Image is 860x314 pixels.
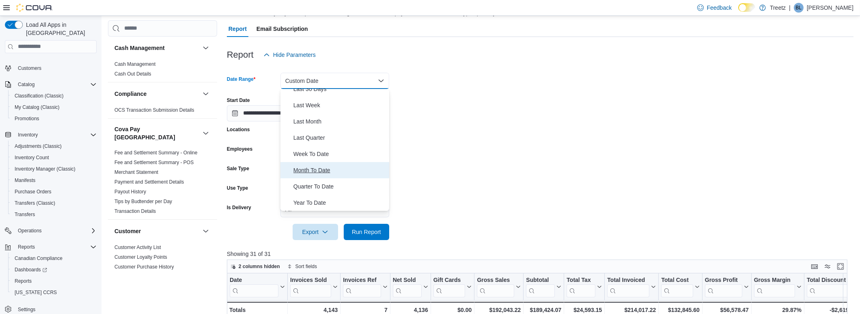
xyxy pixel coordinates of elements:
[11,141,97,151] span: Adjustments (Classic)
[256,21,308,37] span: Email Subscription
[8,175,100,186] button: Manifests
[227,97,250,104] label: Start Date
[280,73,389,89] button: Custom Date
[15,226,97,236] span: Operations
[114,169,158,175] a: Merchant Statement
[477,276,514,297] div: Gross Sales
[11,91,67,101] a: Classification (Classic)
[114,125,199,141] button: Cova Pay [GEOGRAPHIC_DATA]
[15,143,62,149] span: Adjustments (Classic)
[260,47,319,63] button: Hide Parameters
[114,254,167,260] a: Customer Loyalty Points
[15,63,45,73] a: Customers
[15,166,75,172] span: Inventory Manager (Classic)
[607,276,649,297] div: Total Invoiced
[295,263,317,270] span: Sort fields
[794,3,804,13] div: Brandon Lee
[607,276,649,284] div: Total Invoiced
[18,306,35,313] span: Settings
[789,3,791,13] p: |
[230,276,285,297] button: Date
[227,105,305,121] input: Press the down key to open a popover containing a calendar.
[290,276,338,297] button: Invoices Sold
[15,242,97,252] span: Reports
[607,276,656,297] button: Total Invoiced
[8,90,100,102] button: Classification (Classic)
[11,102,97,112] span: My Catalog (Classic)
[114,71,151,77] span: Cash Out Details
[114,227,141,235] h3: Customer
[114,44,199,52] button: Cash Management
[293,117,386,126] span: Last Month
[11,198,97,208] span: Transfers (Classic)
[114,90,199,98] button: Compliance
[526,276,555,284] div: Subtotal
[114,179,184,185] a: Payment and Settlement Details
[108,148,217,219] div: Cova Pay [GEOGRAPHIC_DATA]
[228,21,247,37] span: Report
[8,141,100,152] button: Adjustments (Classic)
[284,262,320,271] button: Sort fields
[15,211,35,218] span: Transfers
[11,288,60,297] a: [US_STATE] CCRS
[807,3,854,13] p: [PERSON_NAME]
[738,3,755,12] input: Dark Mode
[227,185,248,191] label: Use Type
[823,262,832,271] button: Display options
[114,150,198,156] a: Fee and Settlement Summary - Online
[707,4,732,12] span: Feedback
[754,276,795,297] div: Gross Margin
[807,276,850,284] div: Total Discount
[108,243,217,295] div: Customer
[567,276,602,297] button: Total Tax
[293,165,386,175] span: Month To Date
[15,80,38,89] button: Catalog
[15,130,41,140] button: Inventory
[11,175,97,185] span: Manifests
[227,146,252,152] label: Employees
[705,276,742,297] div: Gross Profit
[114,208,156,214] span: Transaction Details
[114,198,172,205] span: Tips by Budtender per Day
[836,262,845,271] button: Enter fullscreen
[227,126,250,133] label: Locations
[227,204,251,211] label: Is Delivery
[15,255,63,262] span: Canadian Compliance
[114,264,174,270] a: Customer Purchase History
[8,287,100,298] button: [US_STATE] CCRS
[343,276,387,297] button: Invoices Ref
[11,265,50,275] a: Dashboards
[567,276,595,284] div: Total Tax
[433,276,465,297] div: Gift Card Sales
[796,3,802,13] span: BL
[15,130,97,140] span: Inventory
[2,62,100,74] button: Customers
[297,224,333,240] span: Export
[2,79,100,90] button: Catalog
[11,276,35,286] a: Reports
[293,198,386,208] span: Year To Date
[8,275,100,287] button: Reports
[11,253,66,263] a: Canadian Compliance
[11,91,97,101] span: Classification (Classic)
[15,278,32,284] span: Reports
[15,154,49,161] span: Inventory Count
[705,276,742,284] div: Gross Profit
[201,226,211,236] button: Customer
[11,276,97,286] span: Reports
[433,276,472,297] button: Gift Cards
[344,224,389,240] button: Run Report
[15,304,97,314] span: Settings
[293,100,386,110] span: Last Week
[8,197,100,209] button: Transfers (Classic)
[15,289,57,296] span: [US_STATE] CCRS
[343,276,381,297] div: Invoices Ref
[11,253,97,263] span: Canadian Compliance
[754,276,795,284] div: Gross Margin
[293,182,386,191] span: Quarter To Date
[661,276,699,297] button: Total Cost
[15,115,39,122] span: Promotions
[15,188,52,195] span: Purchase Orders
[8,253,100,264] button: Canadian Compliance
